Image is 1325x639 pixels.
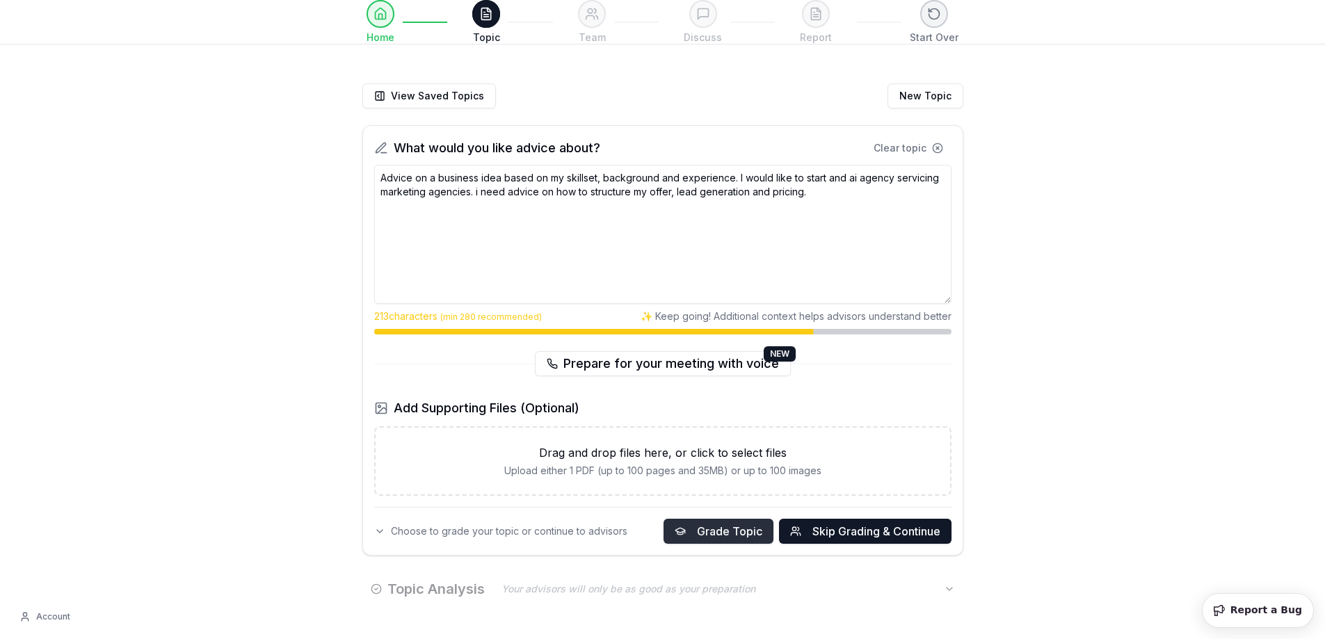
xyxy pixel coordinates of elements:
span: Clear topic [874,141,926,155]
div: NEW [764,346,796,362]
span: (min 280 recommended) [440,312,542,322]
span: What would you like advice about? [394,138,600,158]
span: Start Over [910,31,958,45]
button: Account [11,606,79,628]
span: Discuss [684,31,722,45]
span: Topic [473,31,500,45]
textarea: Advice on a business idea based on my skillset, background and experience. I would like to start ... [374,165,951,304]
button: Grade Topic [664,519,773,544]
span: ✨ Keep going! Additional context helps advisors understand better [641,309,951,323]
button: New Topic [888,83,963,108]
span: Home [367,31,394,45]
span: Skip Grading & Continue [812,523,940,540]
span: Report [800,31,832,45]
span: Add Supporting Files (Optional) [394,398,579,418]
span: Team [579,31,606,45]
span: Choose to grade your topic or continue to advisors [391,524,627,538]
p: Drag and drop files here, or click to select files [392,444,933,461]
span: Grade Topic [697,523,762,540]
button: View Saved Topics [362,83,496,108]
button: Clear topic [865,137,951,159]
span: 213 characters [374,309,542,323]
span: Account [36,611,70,622]
button: Prepare for your meeting with voiceNEW [535,351,791,376]
p: Upload either 1 PDF (up to 100 pages and 35MB) or up to 100 images [392,464,933,478]
button: Skip Grading & Continue [779,519,951,544]
span: Prepare for your meeting with voice [563,354,779,373]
